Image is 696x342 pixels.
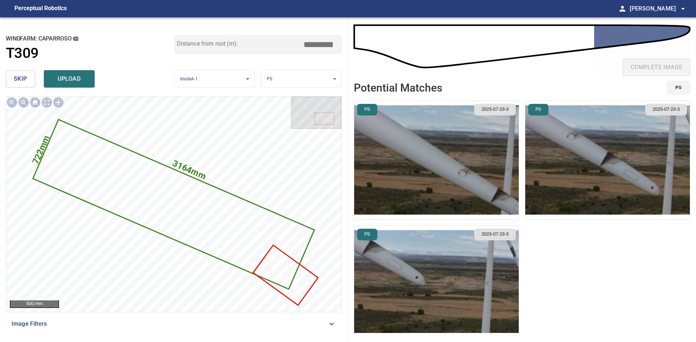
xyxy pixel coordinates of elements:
span: person [618,4,627,13]
div: bladeA-1 [174,70,255,88]
div: id [662,81,690,95]
div: Go home [29,97,41,108]
button: PS [357,104,377,115]
button: skip [6,70,35,88]
div: Zoom out [18,97,29,108]
div: Toggle selection [53,97,64,108]
span: 2025-07-23-3 [477,106,513,113]
div: PS [261,70,341,88]
span: skip [14,74,27,84]
h2: Potential Matches [354,82,442,94]
text: 3164mm [171,158,208,182]
span: bladeA-1 [180,76,198,81]
button: PS [357,229,377,240]
span: Image Filters [12,320,327,328]
div: Image Filters [6,315,342,333]
button: copy message details [71,35,79,43]
label: Distance from root (m): [177,41,238,47]
span: PS [360,106,374,113]
text: 722mm [30,134,52,166]
button: PS [528,104,548,115]
span: PS [531,106,546,113]
span: [PERSON_NAME] [630,4,687,14]
span: arrow_drop_down [679,4,687,13]
button: upload [44,70,95,88]
span: PS [360,231,374,238]
span: PS [675,84,681,92]
div: Zoom in [6,97,18,108]
h2: windfarm: Caparroso [6,35,174,43]
span: 2025-07-23-3 [477,231,513,238]
button: PS [667,81,690,95]
img: Caparroso/T309/2025-07-23-3/2025-07-23-1/inspectionData/image6wp8.jpg [525,101,690,219]
h1: T309 [6,45,39,62]
a: T309 [6,45,174,62]
span: upload [52,74,87,84]
span: PS [267,76,272,81]
img: Caparroso/T309/2025-07-23-3/2025-07-23-1/inspectionData/image5wp7.jpg [354,101,519,219]
button: [PERSON_NAME] [627,1,687,16]
div: Toggle full page [41,97,53,108]
span: 2025-07-23-3 [648,106,684,113]
figcaption: Perceptual Robotics [14,3,67,14]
